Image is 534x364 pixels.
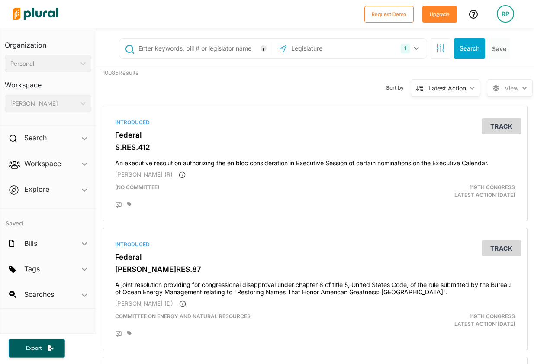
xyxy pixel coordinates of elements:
div: Latest Action [428,84,466,93]
button: Search [454,38,485,59]
h2: Workspace [24,159,61,168]
div: 10085 Results [96,66,206,99]
div: Latest Action: [DATE] [384,312,521,328]
button: Save [489,38,510,59]
span: Search Filters [436,44,445,51]
h3: Organization [5,32,91,52]
button: 1 [397,40,425,57]
button: Track [482,240,521,256]
span: Committee on Energy and Natural Resources [115,313,251,319]
span: [PERSON_NAME] (D) [115,300,173,307]
a: Request Demo [364,10,414,19]
div: Introduced [115,119,515,126]
div: Personal [10,59,77,68]
div: Add tags [127,202,132,207]
button: Request Demo [364,6,414,23]
h3: Federal [115,131,515,139]
button: Export [9,339,65,358]
div: Latest Action: [DATE] [384,184,521,199]
div: Add Position Statement [115,202,122,209]
button: Track [482,118,521,134]
h3: [PERSON_NAME]RES.87 [115,265,515,274]
div: [PERSON_NAME] [10,99,77,108]
span: Export [20,345,48,352]
span: Sort by [386,84,411,92]
h4: Saved [0,209,96,230]
h3: Workspace [5,72,91,91]
span: 119th Congress [470,313,515,319]
div: (no committee) [109,184,384,199]
a: Upgrade [422,10,457,19]
span: [PERSON_NAME] (R) [115,171,173,178]
h4: An executive resolution authorizing the en bloc consideration in Executive Session of certain nom... [115,155,515,167]
div: 1 [401,44,410,53]
span: View [505,84,518,93]
div: Add tags [127,331,132,336]
h2: Bills [24,238,37,248]
span: 119th Congress [470,184,515,190]
h3: Federal [115,253,515,261]
div: Introduced [115,241,515,248]
a: RP [490,2,521,26]
input: Enter keywords, bill # or legislator name [138,40,270,57]
h3: S.RES.412 [115,143,515,151]
div: Tooltip anchor [260,45,267,52]
div: RP [497,5,514,23]
h2: Search [24,133,47,142]
input: Legislature [290,40,383,57]
div: Add Position Statement [115,331,122,338]
h4: A joint resolution providing for congressional disapproval under chapter 8 of title 5, United Sta... [115,277,515,296]
button: Upgrade [422,6,457,23]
